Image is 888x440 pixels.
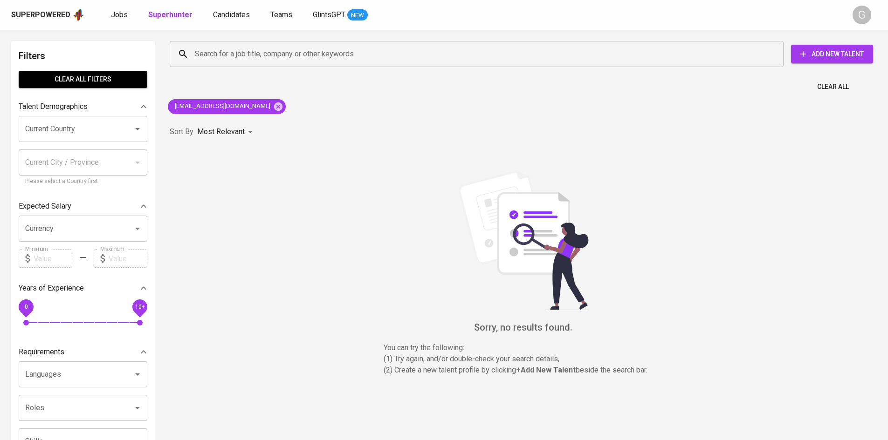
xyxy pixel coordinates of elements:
[168,99,286,114] div: [EMAIL_ADDRESS][DOMAIN_NAME]
[313,10,345,19] span: GlintsGPT
[853,6,871,24] div: G
[454,170,593,310] img: file_searching.svg
[213,10,250,19] span: Candidates
[347,11,368,20] span: NEW
[131,222,144,235] button: Open
[19,101,88,112] p: Talent Demographics
[34,249,72,268] input: Value
[19,283,84,294] p: Years of Experience
[270,9,294,21] a: Teams
[19,71,147,88] button: Clear All filters
[11,8,85,22] a: Superpoweredapp logo
[817,81,849,93] span: Clear All
[384,342,663,353] p: You can try the following :
[111,9,130,21] a: Jobs
[170,126,193,137] p: Sort By
[148,10,193,19] b: Superhunter
[516,366,576,374] b: + Add New Talent
[131,401,144,414] button: Open
[168,102,276,111] span: [EMAIL_ADDRESS][DOMAIN_NAME]
[109,249,147,268] input: Value
[313,9,368,21] a: GlintsGPT NEW
[791,45,873,63] button: Add New Talent
[799,48,866,60] span: Add New Talent
[135,304,145,310] span: 10+
[26,74,140,85] span: Clear All filters
[25,177,141,186] p: Please select a Country first
[19,343,147,361] div: Requirements
[131,122,144,135] button: Open
[197,123,256,141] div: Most Relevant
[384,365,663,376] p: (2) Create a new talent profile by clicking beside the search bar.
[131,368,144,381] button: Open
[11,10,70,20] div: Superpowered
[384,353,663,365] p: (1) Try again, and/or double-check your search details,
[24,304,28,310] span: 0
[813,78,853,95] button: Clear All
[19,201,71,212] p: Expected Salary
[19,279,147,298] div: Years of Experience
[19,197,147,216] div: Expected Salary
[111,10,128,19] span: Jobs
[170,320,877,335] h6: Sorry, no results found.
[19,48,147,63] h6: Filters
[213,9,252,21] a: Candidates
[72,8,85,22] img: app logo
[19,346,64,358] p: Requirements
[270,10,292,19] span: Teams
[197,126,245,137] p: Most Relevant
[19,97,147,116] div: Talent Demographics
[148,9,194,21] a: Superhunter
